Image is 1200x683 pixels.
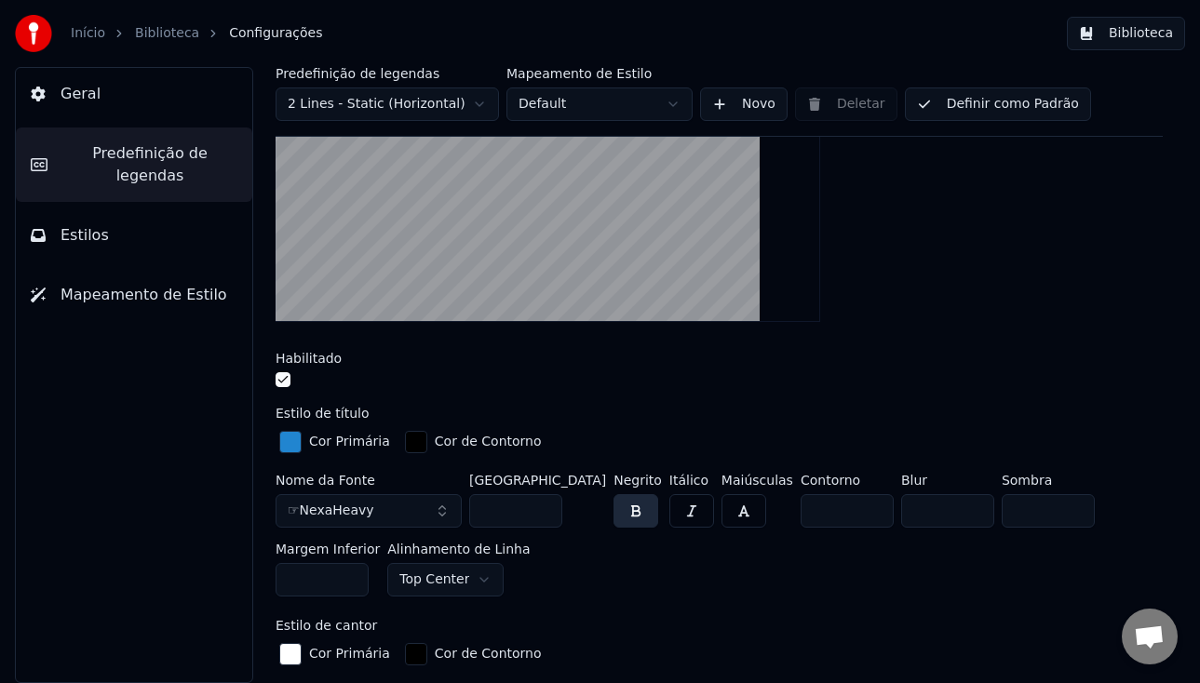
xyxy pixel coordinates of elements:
label: Habilitado [276,352,342,365]
div: Cor Primária [309,645,390,663]
div: Cor de Contorno [435,433,542,451]
button: Novo [700,87,788,121]
a: Biblioteca [135,24,199,43]
label: Negrito [613,474,662,487]
span: Predefinição de legendas [62,142,237,187]
span: Geral [61,83,101,105]
button: Biblioteca [1067,17,1185,50]
div: Conversa aberta [1122,609,1178,664]
a: Início [71,24,105,43]
button: Estilos [16,209,252,261]
label: Alinhamento de Linha [387,542,530,556]
div: Cor Primária [309,433,390,451]
button: Cor de Contorno [401,639,546,669]
label: Sombra [1002,474,1095,487]
button: Predefinição de legendas [16,127,252,202]
nav: breadcrumb [71,24,322,43]
label: Predefinição de legendas [276,67,499,80]
button: Cor Primária [276,639,394,669]
label: Estilo de título [276,407,370,420]
span: Configurações [229,24,322,43]
label: Nome da Fonte [276,474,462,487]
button: Cor de Contorno [401,427,546,457]
label: Margem Inferior [276,542,380,556]
div: Cor de Contorno [435,645,542,663]
label: Estilo de cantor [276,619,377,632]
label: Contorno [801,474,894,487]
img: youka [15,15,52,52]
label: Blur [901,474,994,487]
button: Cor Primária [276,427,394,457]
label: [GEOGRAPHIC_DATA] [469,474,606,487]
span: ☞NexaHeavy [288,502,374,520]
button: Definir como Padrão [905,87,1091,121]
label: Itálico [669,474,714,487]
button: Geral [16,68,252,120]
label: Maiúsculas [721,474,793,487]
span: Mapeamento de Estilo [61,284,227,306]
span: Estilos [61,224,109,247]
label: Mapeamento de Estilo [506,67,693,80]
button: Mapeamento de Estilo [16,269,252,321]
